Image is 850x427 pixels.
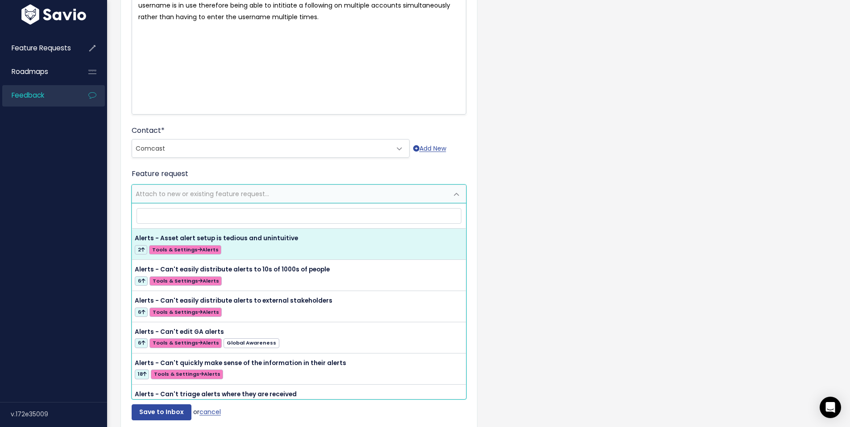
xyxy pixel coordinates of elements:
[135,245,147,255] span: 2
[224,338,279,348] span: Global Awareness
[151,370,223,379] span: Tools & Settings Alerts
[135,359,346,367] span: Alerts - Can't quickly make sense of the information in their alerts
[149,276,222,286] span: Tools & Settings Alerts
[132,404,191,420] input: Save to Inbox
[12,67,48,76] span: Roadmaps
[135,370,149,379] span: 18
[132,140,391,157] span: Comcast
[149,245,221,255] span: Tools & Settings Alerts
[135,234,298,242] span: Alerts - Asset alert setup is tedious and unintuitive
[132,168,188,179] label: Feature request
[136,189,269,198] span: Attach to new or existing feature request...
[2,85,74,106] a: Feedback
[2,38,74,58] a: Feature Requests
[135,328,224,336] span: Alerts - Can't edit GA alerts
[135,296,332,305] span: Alerts - Can't easily distribute alerts to external stakeholders
[12,43,71,53] span: Feature Requests
[12,90,44,100] span: Feedback
[413,143,446,154] a: Add New
[199,407,221,416] a: cancel
[820,397,841,418] div: Open Intercom Messenger
[149,338,222,348] span: Tools & Settings Alerts
[132,125,165,136] label: Contact
[2,62,74,82] a: Roadmaps
[136,144,165,153] span: Comcast
[135,390,297,398] span: Alerts - Can't triage alerts where they are received
[11,402,107,426] div: v.172e35009
[135,265,330,274] span: Alerts - Can't easily distribute alerts to 10s of 1000s of people
[19,4,88,25] img: logo-white.9d6f32f41409.svg
[132,139,410,158] span: Comcast
[135,276,148,286] span: 6
[135,338,148,348] span: 6
[135,308,148,317] span: 6
[149,308,222,317] span: Tools & Settings Alerts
